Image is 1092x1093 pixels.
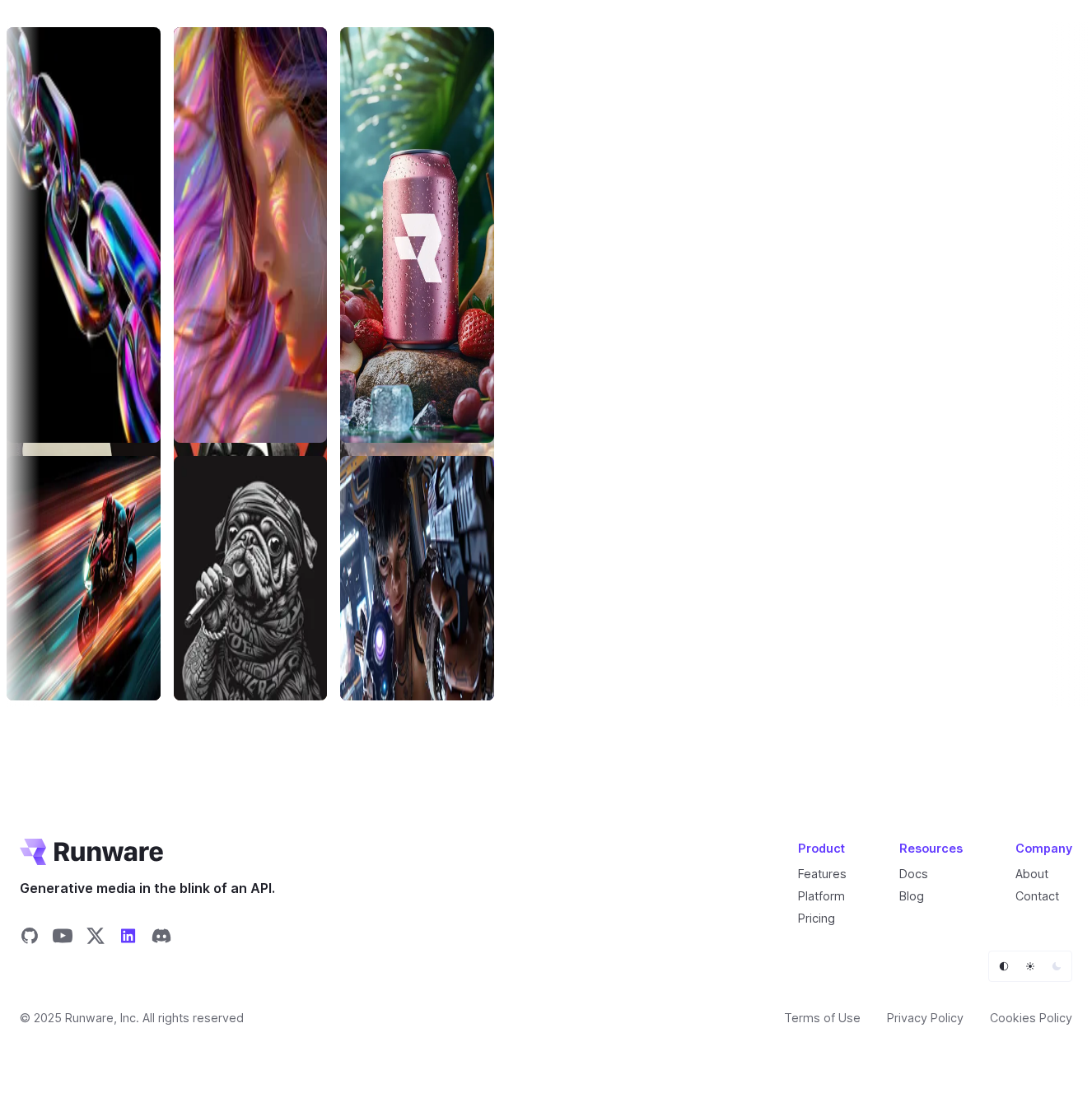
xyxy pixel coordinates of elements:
[784,1008,861,1027] a: Terms of Use
[990,1008,1072,1027] a: Cookies Policy
[174,27,328,443] img: A woman with her eyes closed and her hair blowing in the wind
[798,867,847,881] a: Features
[1015,889,1059,903] a: Contact
[20,1008,244,1027] span: © 2025 Runware, Inc. All rights reserved
[798,911,835,925] a: Pricing
[674,370,828,700] img: A black and white illustration of a pug wearing a military uniform
[798,839,847,858] div: Product
[899,867,928,881] a: Docs
[20,878,275,900] span: Generative media in the blink of an API.
[1015,839,1072,858] div: Company
[992,955,1015,978] button: Default
[7,27,161,443] img: A 3D rendering of a chain on a black background
[340,27,494,443] img: A can of fruit juice sitting on top of a table
[988,951,1072,982] ul: Theme selector
[841,370,995,700] img: A couple of houses sitting on top of a lush green hillside
[507,27,661,357] img: The joker in batman arkham origins
[507,370,661,700] img: A cartoon of a man with black hair and a striped shirt
[674,27,828,357] img: A man in a purple hoodie with a monkey face on it
[899,889,924,903] a: Blog
[119,926,138,951] a: Share on LinkedIn
[887,1008,964,1027] a: Privacy Policy
[798,889,845,903] a: Platform
[20,926,40,951] a: Share on GitHub
[1045,955,1068,978] button: Dark
[1015,867,1048,881] a: About
[7,456,161,701] img: A person riding a motorcycle on a city street at night
[86,926,105,951] a: Share on X
[841,27,995,357] img: A drawing of a pug dog with different expressions
[1019,955,1042,978] button: Light
[20,839,163,865] a: Go to /
[53,926,72,951] a: Share on YouTube
[152,926,171,951] a: Share on Discord
[899,839,963,858] div: Resources
[174,456,328,701] img: A black and white drawing of a pug singing into a microphone
[340,456,494,701] img: A woman holding a gun in a futuristic setting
